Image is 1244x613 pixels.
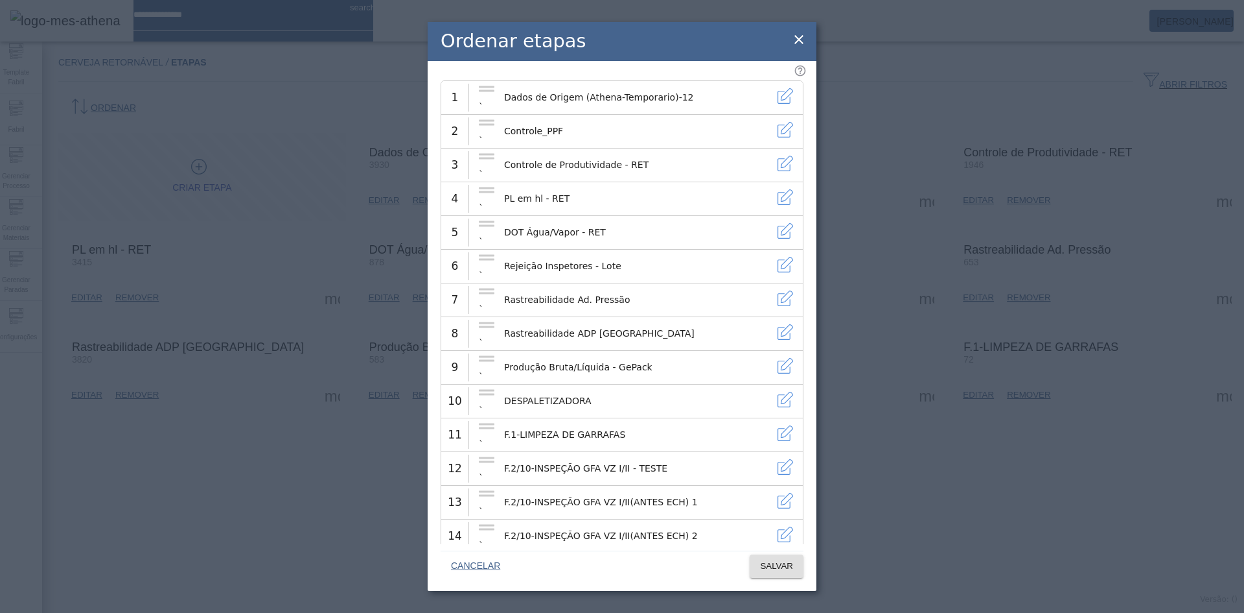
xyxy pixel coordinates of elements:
supply-icn-drag: ` [479,115,494,148]
button: CANCELAR [441,555,511,578]
span: SALVAR [760,560,793,573]
div: Rejeição Inspetores - Lote [504,259,768,273]
supply-icn-drag: ` [479,317,494,350]
div: 3 [441,157,468,174]
supply-icn-drag: ` [479,81,494,114]
div: DESPALETIZADORA [504,394,768,408]
div: 11 [441,427,468,444]
div: 13 [441,494,468,511]
supply-icn-drag: ` [479,250,494,283]
div: F.2/10-INSPEÇÃO GFA VZ I/II(ANTES ECH) 2 [504,529,768,543]
supply-icn-drag: ` [479,283,494,317]
div: 12 [441,461,468,477]
supply-icn-drag: ` [479,418,494,451]
button: SALVAR [750,555,803,578]
div: 7 [441,292,468,309]
div: 8 [441,326,468,343]
supply-icn-drag: ` [479,452,494,485]
div: Rastreabilidade ADP [GEOGRAPHIC_DATA] [504,327,768,341]
div: 6 [441,258,468,275]
div: 5 [441,224,468,241]
div: 4 [441,191,468,208]
div: 14 [441,528,468,545]
supply-icn-drag: ` [479,520,494,553]
div: PL em hl - RET [504,192,768,206]
div: 2 [441,123,468,140]
div: Controle de Produtividade - RET [504,158,768,172]
div: Rastreabilidade Ad. Pressão [504,293,768,307]
supply-icn-drag: ` [479,182,494,215]
supply-icn-drag: ` [479,486,494,519]
div: Dados de Origem (Athena-Temporario)-12 [504,91,768,104]
supply-icn-drag: ` [479,385,494,418]
div: 10 [441,393,468,410]
div: F.1-LIMPEZA DE GARRAFAS [504,428,768,442]
supply-icn-drag: ` [479,351,494,384]
div: F.2/10-INSPEÇÃO GFA VZ I/II - TESTE [504,462,768,475]
div: 1 [441,90,468,106]
div: Controle_PPF [504,125,768,138]
div: 9 [441,359,468,376]
span: CANCELAR [451,560,500,573]
supply-icn-drag: ` [479,216,494,249]
div: F.2/10-INSPEÇÃO GFA VZ I/II(ANTES ECH) 1 [504,496,768,509]
h2: Ordenar etapas [441,27,586,55]
supply-icn-drag: ` [479,149,494,182]
div: Produção Bruta/Líquida - GePack [504,361,768,374]
div: DOT Água/Vapor - RET [504,226,768,239]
